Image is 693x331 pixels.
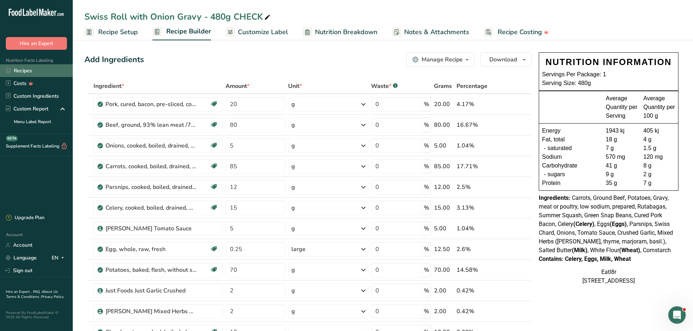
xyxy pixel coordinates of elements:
[457,224,497,233] div: 1.04%
[105,100,196,109] div: Pork, cured, bacon, pre-sliced, cooked, pan-fried
[434,141,454,150] div: 5.00
[105,286,196,295] div: Just Foods Just Garlic Crushed
[105,224,196,233] div: [PERSON_NAME] Tomato Sauce
[6,289,32,294] a: Hire an Expert .
[542,179,561,187] span: Protein
[392,24,469,40] a: Notes & Attachments
[166,27,211,36] span: Recipe Builder
[291,162,295,171] div: g
[434,100,454,109] div: 20.00
[434,245,454,254] div: 12.50
[457,100,497,109] div: 4.17%
[434,307,454,316] div: 2.00
[542,126,561,135] span: Energy
[52,254,67,262] div: EN
[6,105,48,113] div: Custom Report
[547,144,572,153] span: saturated
[105,121,196,129] div: Beef, ground, 93% lean meat /7% fat, [PERSON_NAME], cooked, pan-broiled
[457,82,487,90] span: Percentage
[84,54,144,66] div: Add Ingredients
[105,203,196,212] div: Celery, cooked, boiled, drained, without salt
[404,27,469,37] span: Notes & Attachments
[422,55,463,64] div: Manage Recipe
[434,121,454,129] div: 80.00
[315,27,377,37] span: Nutrition Breakdown
[542,153,562,161] span: Sodium
[434,183,454,191] div: 12.00
[606,153,638,161] div: 570 mg
[238,27,288,37] span: Customize Label
[457,183,497,191] div: 2.5%
[33,289,42,294] a: FAQ .
[226,82,250,90] span: Amount
[457,162,497,171] div: 17.71%
[644,126,676,135] div: 405 kj
[288,82,302,90] span: Unit
[371,82,398,90] div: Waste
[542,170,547,179] div: -
[291,266,295,274] div: g
[610,221,627,227] b: (Eggs)
[291,245,306,254] div: large
[291,183,295,191] div: g
[480,52,531,67] button: Download
[6,311,67,319] div: Powered By FoodLabelMaker © 2025 All Rights Reserved
[41,294,64,299] a: Privacy Policy
[539,194,570,201] span: Ingredients:
[457,286,497,295] div: 0.42%
[6,251,37,264] a: Language
[644,144,676,153] div: 1.5 g
[457,141,497,150] div: 1.04%
[644,179,676,187] div: 7 g
[84,10,272,23] div: Swiss Roll with Onion Gravy - 480g CHECK
[644,170,676,179] div: 2 g
[105,266,196,274] div: Potatoes, baked, flesh, without salt
[573,221,594,227] b: (Celery)
[539,255,678,263] div: Contains: Celery, Eggs, Milk, Wheat
[668,306,686,324] iframe: Intercom live chat
[498,27,542,37] span: Recipe Costing
[542,79,675,88] div: Serving Size: 480g
[6,214,44,222] div: Upgrade Plan
[457,245,497,254] div: 2.6%
[489,55,517,64] span: Download
[98,27,138,37] span: Recipe Setup
[6,37,67,50] button: Hire an Expert
[291,141,295,150] div: g
[542,70,675,79] div: Servings Per Package: 1
[542,161,577,170] span: Carbohydrate
[291,224,295,233] div: g
[152,23,211,41] a: Recipe Builder
[6,294,41,299] a: Terms & Conditions .
[542,135,565,144] span: Fat, total
[84,24,138,40] a: Recipe Setup
[434,162,454,171] div: 85.00
[606,144,638,153] div: 7 g
[539,194,673,254] span: Carrots, Ground Beef, Potatoes, Gravy, meat or poultry, low sodium, prepared, Rutabagas, Summer S...
[606,179,638,187] div: 35 g
[547,170,565,179] span: sugars
[606,161,638,170] div: 41 g
[457,121,497,129] div: 16.67%
[434,286,454,295] div: 2.00
[572,247,588,254] b: (Milk)
[105,141,196,150] div: Onions, cooked, boiled, drained, without salt
[619,247,640,254] b: (Wheat)
[226,24,288,40] a: Customize Label
[606,135,638,144] div: 18 g
[434,224,454,233] div: 5.00
[6,136,18,141] div: BETA
[542,144,547,153] div: -
[406,52,474,67] button: Manage Recipe
[644,161,676,170] div: 8 g
[434,266,454,274] div: 70.00
[291,203,295,212] div: g
[105,183,196,191] div: Parsnips, cooked, boiled, drained, without salt
[105,245,196,254] div: Egg, whole, raw, fresh
[644,153,676,161] div: 120 mg
[644,94,676,120] div: Average Quantity per 100 g
[457,203,497,212] div: 3.13%
[644,135,676,144] div: 4 g
[291,286,295,295] div: g
[105,307,196,316] div: [PERSON_NAME] Mixed Herbs Dried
